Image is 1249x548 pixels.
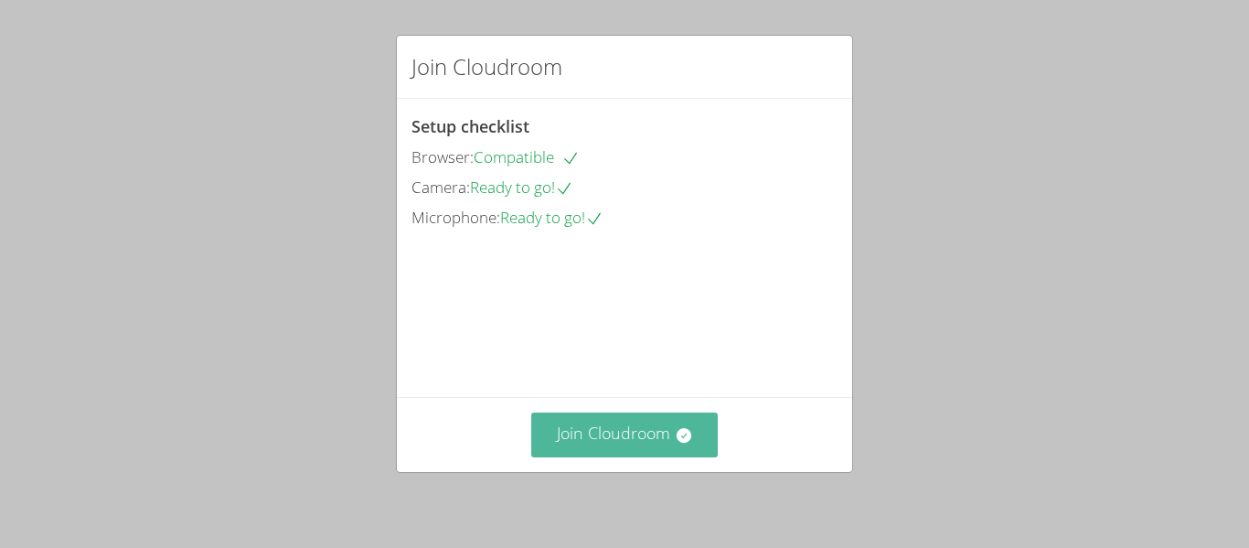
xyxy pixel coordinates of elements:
span: Camera: [411,177,470,198]
h2: Join Cloudroom [411,50,562,83]
span: Ready to go! [500,207,603,228]
span: Compatible [474,146,580,167]
span: Microphone: [411,207,500,228]
span: Setup checklist [411,115,529,137]
span: Ready to go! [470,177,573,198]
span: Browser: [411,146,474,167]
button: Join Cloudroom [531,413,719,457]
